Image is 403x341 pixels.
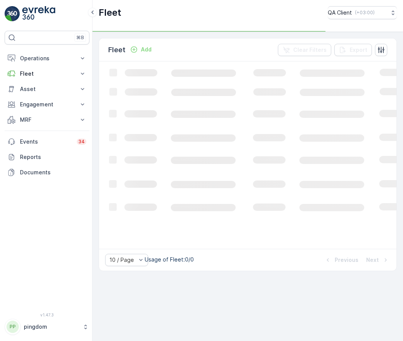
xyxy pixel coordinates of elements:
div: PP [7,321,19,333]
p: Clear Filters [293,46,327,54]
p: Previous [335,256,358,264]
p: Next [366,256,379,264]
button: Export [334,44,372,56]
p: Usage of Fleet : 0/0 [145,256,194,263]
button: MRF [5,112,89,127]
p: Asset [20,85,74,93]
button: Clear Filters [278,44,331,56]
p: Fleet [108,45,126,55]
a: Documents [5,165,89,180]
button: QA Client(+03:00) [328,6,397,19]
p: ⌘B [76,35,84,41]
button: Operations [5,51,89,66]
p: QA Client [328,9,352,17]
p: Reports [20,153,86,161]
a: Events34 [5,134,89,149]
p: pingdom [24,323,79,331]
p: Fleet [99,7,121,19]
button: Next [365,255,390,265]
p: Events [20,138,72,146]
button: Fleet [5,66,89,81]
p: MRF [20,116,74,124]
span: v 1.47.3 [5,313,89,317]
button: Engagement [5,97,89,112]
p: Documents [20,169,86,176]
button: PPpingdom [5,319,89,335]
button: Asset [5,81,89,97]
p: Fleet [20,70,74,78]
p: ( +03:00 ) [355,10,375,16]
p: 34 [78,139,85,145]
a: Reports [5,149,89,165]
img: logo_light-DOdMpM7g.png [22,6,55,22]
p: Operations [20,55,74,62]
button: Add [127,45,155,54]
img: logo [5,6,20,22]
p: Engagement [20,101,74,108]
p: Add [141,46,152,53]
p: Export [350,46,367,54]
button: Previous [323,255,359,265]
